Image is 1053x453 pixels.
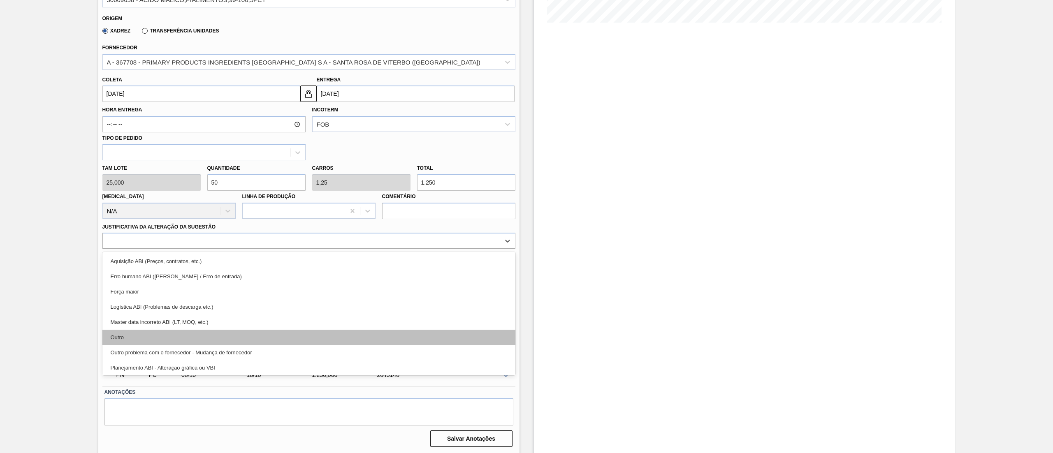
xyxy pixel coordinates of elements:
input: dd/mm/yyyy [317,86,515,102]
label: Transferência Unidades [142,28,219,34]
label: Coleta [102,77,122,83]
label: Total [417,165,433,171]
div: FOB [317,121,329,128]
div: A - 367708 - PRIMARY PRODUCTS INGREDIENTS [GEOGRAPHIC_DATA] S A - SANTA ROSA DE VITERBO ([GEOGRAP... [107,58,480,65]
label: [MEDICAL_DATA] [102,194,144,199]
label: Fornecedor [102,45,137,51]
img: locked [304,89,313,99]
label: Origem [102,16,123,21]
label: Justificativa da Alteração da Sugestão [102,224,216,230]
div: Outro [102,330,515,345]
div: Logística ABI (Problemas de descarga etc.) [102,299,515,314]
label: Quantidade [207,165,240,171]
div: Força maior [102,284,515,299]
div: Master data incorreto ABI (LT, MOQ, etc.) [102,314,515,330]
label: Comentário [382,191,515,203]
label: Carros [312,165,334,171]
label: Tam lote [102,162,201,174]
div: Aquisição ABI (Preços, contratos, etc.) [102,254,515,269]
label: Linha de Produção [242,194,296,199]
div: Erro humano ABI ([PERSON_NAME] / Erro de entrada) [102,269,515,284]
label: Observações [102,251,515,263]
div: Planejamento ABI - Alteração gráfica ou VBI [102,360,515,375]
label: Incoterm [312,107,339,113]
label: Tipo de pedido [102,135,142,141]
label: Entrega [317,77,341,83]
label: Anotações [104,386,513,398]
button: Salvar Anotações [430,430,513,447]
input: dd/mm/yyyy [102,86,300,102]
button: locked [300,86,317,102]
label: Xadrez [102,28,131,34]
label: Hora Entrega [102,104,306,116]
div: Outro problema com o fornecedor - Mudança de fornecedor [102,345,515,360]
